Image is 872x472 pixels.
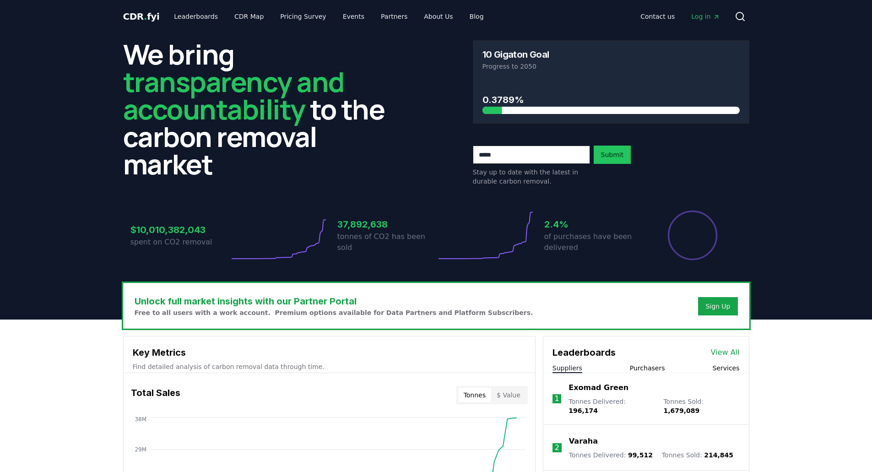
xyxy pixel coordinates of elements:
button: Services [712,363,739,373]
p: Progress to 2050 [482,62,740,71]
span: 1,679,089 [663,407,699,414]
div: Percentage of sales delivered [667,210,718,261]
tspan: 29M [135,446,146,453]
a: Partners [374,8,415,25]
a: Varaha [569,436,598,447]
h3: Key Metrics [133,346,526,359]
a: Leaderboards [167,8,225,25]
h3: 37,892,638 [337,217,436,231]
p: Tonnes Delivered : [569,450,653,460]
a: Blog [462,8,491,25]
span: Log in [691,12,720,21]
button: Purchasers [630,363,665,373]
p: Stay up to date with the latest in durable carbon removal. [473,168,590,186]
nav: Main [167,8,491,25]
a: About Us [417,8,460,25]
p: Find detailed analysis of carbon removal data through time. [133,362,526,371]
h3: Total Sales [131,386,180,404]
span: 214,845 [704,451,733,459]
span: 99,512 [628,451,653,459]
h3: Leaderboards [552,346,616,359]
p: 1 [554,393,559,404]
a: Events [336,8,372,25]
tspan: 38M [135,416,146,423]
h3: $10,010,382,043 [130,223,229,237]
span: transparency and accountability [123,63,344,128]
a: CDR.fyi [123,10,160,23]
span: CDR fyi [123,11,160,22]
p: Tonnes Sold : [663,397,739,415]
a: Contact us [633,8,682,25]
a: View All [711,347,740,358]
a: Log in [684,8,727,25]
p: Tonnes Delivered : [569,397,654,415]
span: . [144,11,147,22]
p: 2 [555,442,559,453]
button: Suppliers [552,363,582,373]
p: Free to all users with a work account. Premium options available for Data Partners and Platform S... [135,308,533,317]
h2: We bring to the carbon removal market [123,40,400,178]
p: Tonnes Sold : [662,450,733,460]
p: spent on CO2 removal [130,237,229,248]
nav: Main [633,8,727,25]
button: Tonnes [458,388,491,402]
h3: 2.4% [544,217,643,231]
a: Sign Up [705,302,730,311]
button: $ Value [491,388,526,402]
h3: Unlock full market insights with our Partner Portal [135,294,533,308]
button: Submit [594,146,631,164]
a: CDR Map [227,8,271,25]
a: Exomad Green [569,382,628,393]
span: 196,174 [569,407,598,414]
h3: 0.3789% [482,93,740,107]
button: Sign Up [698,297,737,315]
p: tonnes of CO2 has been sold [337,231,436,253]
h3: 10 Gigaton Goal [482,50,549,59]
p: of purchases have been delivered [544,231,643,253]
a: Pricing Survey [273,8,333,25]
